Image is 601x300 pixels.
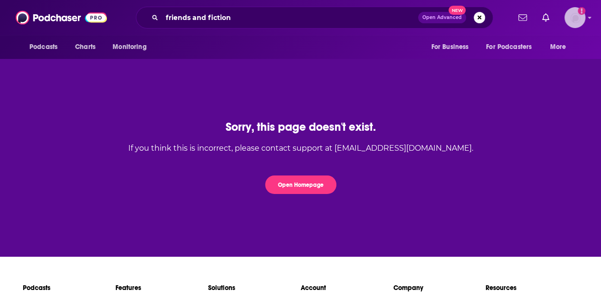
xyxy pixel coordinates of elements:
[23,38,70,56] button: open menu
[550,40,566,54] span: More
[128,120,473,134] div: Sorry, this page doesn't exist.
[418,12,466,23] button: Open AdvancedNew
[538,10,553,26] a: Show notifications dropdown
[113,40,146,54] span: Monitoring
[515,10,531,26] a: Show notifications dropdown
[431,40,468,54] span: For Business
[422,15,462,20] span: Open Advanced
[300,280,393,296] li: Account
[136,7,493,29] div: Search podcasts, credits, & more...
[69,38,101,56] a: Charts
[393,280,486,296] li: Company
[486,280,578,296] li: Resources
[162,10,418,25] input: Search podcasts, credits, & more...
[424,38,480,56] button: open menu
[564,7,585,28] img: User Profile
[480,38,545,56] button: open menu
[29,40,57,54] span: Podcasts
[23,280,115,296] li: Podcasts
[265,175,336,194] button: Open Homepage
[448,6,466,15] span: New
[115,280,208,296] li: Features
[208,280,301,296] li: Solutions
[106,38,159,56] button: open menu
[564,7,585,28] span: Logged in as SarahCBreivogel
[75,40,95,54] span: Charts
[16,9,107,27] img: Podchaser - Follow, Share and Rate Podcasts
[486,40,532,54] span: For Podcasters
[578,7,585,15] svg: Add a profile image
[128,144,473,153] div: If you think this is incorrect, please contact support at [EMAIL_ADDRESS][DOMAIN_NAME].
[544,38,578,56] button: open menu
[564,7,585,28] button: Show profile menu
